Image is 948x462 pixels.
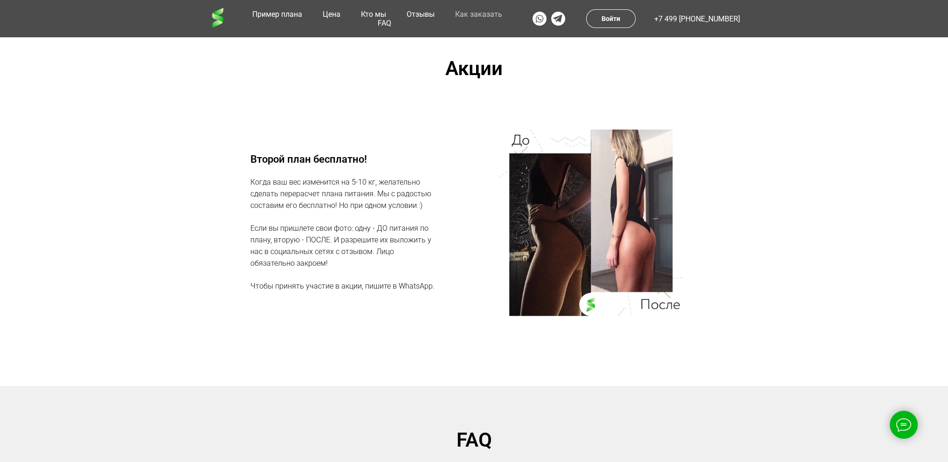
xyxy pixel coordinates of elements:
[586,9,636,28] a: Войти
[654,14,740,23] a: +7 499 [PHONE_NUMBER]
[204,56,745,81] div: Акции
[250,177,437,292] div: Когда ваш вес изменится на 5-10 кг, желательно сделать перерасчет плана питания. Мы с радостью со...
[204,428,745,452] h3: FAQ
[250,153,437,165] div: Второй план бесплатно!
[320,10,343,19] a: Цена
[404,10,437,19] a: Отзывы
[250,10,304,19] a: Пример плана
[359,10,388,19] a: Кто мы
[375,19,394,28] a: FAQ
[453,10,505,19] a: Как заказать
[602,11,620,27] td: Войти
